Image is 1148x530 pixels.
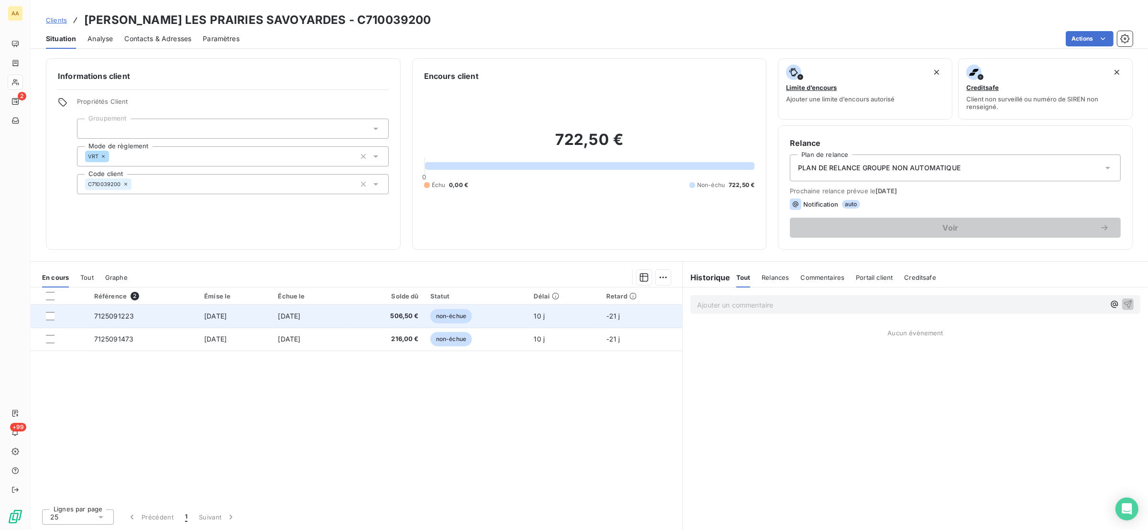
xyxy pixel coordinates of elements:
span: +99 [10,423,26,431]
button: Précédent [121,507,179,527]
span: Voir [801,224,1100,232]
a: Clients [46,15,67,25]
h6: Encours client [424,70,479,82]
span: Aucun évènement [888,329,943,337]
h6: Historique [683,272,731,283]
span: 10 j [534,312,545,320]
span: Graphe [105,274,128,281]
div: Statut [430,292,523,300]
span: 7125091223 [94,312,134,320]
span: En cours [42,274,69,281]
div: Retard [606,292,677,300]
span: 722,50 € [729,181,754,189]
span: [DATE] [278,335,300,343]
button: Actions [1066,31,1114,46]
input: Ajouter une valeur [85,124,93,133]
span: Non-échu [697,181,725,189]
span: 2 [18,92,26,100]
span: Limite d’encours [786,84,837,91]
span: Clients [46,16,67,24]
span: non-échue [430,332,472,346]
input: Ajouter une valeur [131,180,139,188]
h6: Informations client [58,70,389,82]
span: 0 [423,173,426,181]
button: 1 [179,507,193,527]
button: Limite d’encoursAjouter une limite d’encours autorisé [778,58,952,120]
span: 2 [131,292,139,300]
span: 216,00 € [353,334,419,344]
span: [DATE] [278,312,300,320]
span: 7125091473 [94,335,134,343]
span: Paramètres [203,34,240,44]
span: [DATE] [204,335,227,343]
span: -21 j [606,312,620,320]
button: Suivant [193,507,241,527]
div: Échue le [278,292,341,300]
span: Creditsafe [966,84,999,91]
span: [DATE] [204,312,227,320]
span: Propriétés Client [77,98,389,111]
div: Délai [534,292,595,300]
span: Commentaires [801,274,845,281]
span: 0,00 € [449,181,468,189]
span: PLAN DE RELANCE GROUPE NON AUTOMATIQUE [798,163,961,173]
button: Voir [790,218,1121,238]
div: Solde dû [353,292,419,300]
span: Creditsafe [904,274,936,281]
span: Situation [46,34,76,44]
span: Analyse [87,34,113,44]
span: 10 j [534,335,545,343]
div: Émise le [204,292,266,300]
span: 1 [185,512,187,522]
span: VRT [88,154,98,159]
div: Open Intercom Messenger [1115,497,1138,520]
span: Ajouter une limite d’encours autorisé [786,95,895,103]
img: Logo LeanPay [8,509,23,524]
span: Client non surveillé ou numéro de SIREN non renseigné. [966,95,1125,110]
div: AA [8,6,23,21]
span: Échu [432,181,446,189]
span: -21 j [606,335,620,343]
button: CreditsafeClient non surveillé ou numéro de SIREN non renseigné. [958,58,1133,120]
h6: Relance [790,137,1121,149]
h3: [PERSON_NAME] LES PRAIRIES SAVOYARDES - C710039200 [84,11,431,29]
span: Notification [803,200,838,208]
input: Ajouter une valeur [109,152,117,161]
span: 506,50 € [353,311,419,321]
span: Tout [80,274,94,281]
span: Relances [762,274,789,281]
span: Contacts & Adresses [124,34,191,44]
div: Référence [94,292,193,300]
span: 25 [50,512,58,522]
span: non-échue [430,309,472,323]
h2: 722,50 € [424,130,755,159]
span: Prochaine relance prévue le [790,187,1121,195]
span: C710039200 [88,181,121,187]
span: [DATE] [875,187,897,195]
span: Portail client [856,274,893,281]
span: auto [842,200,860,209]
span: Tout [736,274,751,281]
